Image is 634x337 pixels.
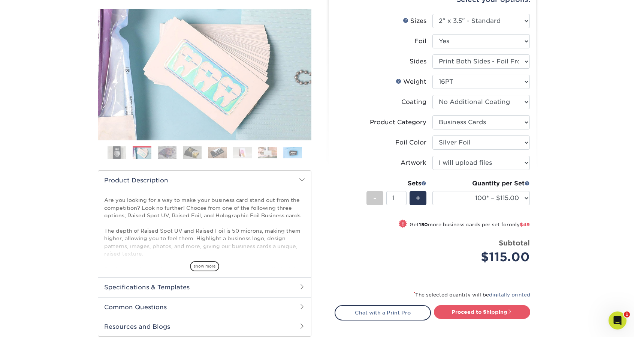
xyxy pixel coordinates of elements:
[414,37,426,46] div: Foil
[183,146,202,159] img: Business Cards 04
[98,297,311,317] h2: Common Questions
[402,220,404,228] span: !
[98,1,311,149] img: Raised UV or Foil 02
[108,143,126,162] img: Business Cards 01
[370,118,426,127] div: Product Category
[373,193,377,204] span: -
[98,317,311,336] h2: Resources and Blogs
[208,147,227,158] img: Business Cards 05
[98,277,311,297] h2: Specifications & Templates
[396,77,426,86] div: Weight
[416,193,420,204] span: +
[158,146,176,159] img: Business Cards 03
[434,305,530,319] a: Proceed to Shipping
[190,261,219,271] span: show more
[98,171,311,190] h2: Product Description
[401,98,426,107] div: Coating
[414,292,530,298] small: The selected quantity will be
[403,17,426,26] div: Sizes
[499,239,530,247] strong: Subtotal
[520,222,530,227] span: $49
[410,57,426,66] div: Sides
[438,248,530,266] div: $115.00
[509,222,530,227] span: only
[335,305,431,320] a: Chat with a Print Pro
[233,147,252,158] img: Business Cards 06
[258,147,277,158] img: Business Cards 07
[609,311,627,329] iframe: Intercom live chat
[395,138,426,147] div: Foil Color
[489,292,530,298] a: digitally printed
[283,147,302,158] img: Business Cards 08
[133,147,151,160] img: Business Cards 02
[366,179,426,188] div: Sets
[624,311,630,317] span: 1
[419,222,428,227] strong: 150
[410,222,530,229] small: Get more business cards per set for
[2,314,64,334] iframe: Google Customer Reviews
[401,158,426,167] div: Artwork
[432,179,530,188] div: Quantity per Set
